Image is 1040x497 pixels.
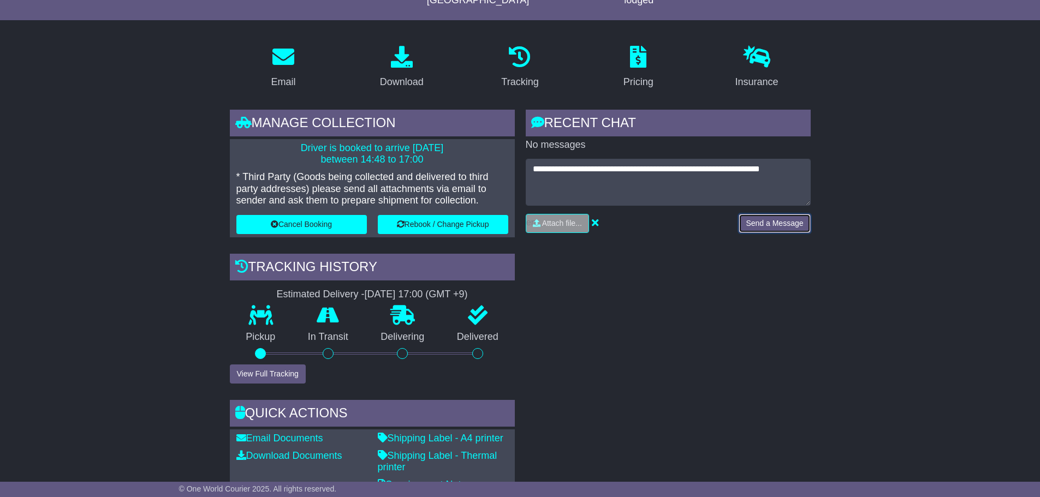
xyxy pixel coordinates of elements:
[292,331,365,343] p: In Transit
[735,75,778,89] div: Insurance
[378,433,503,444] a: Shipping Label - A4 printer
[616,42,661,93] a: Pricing
[728,42,786,93] a: Insurance
[378,479,467,490] a: Consignment Note
[236,171,508,207] p: * Third Party (Goods being collected and delivered to third party addresses) please send all atta...
[623,75,653,89] div: Pricing
[373,42,431,93] a: Download
[179,484,337,493] span: © One World Courier 2025. All rights reserved.
[526,139,811,151] p: No messages
[230,400,515,429] div: Quick Actions
[378,450,497,473] a: Shipping Label - Thermal printer
[365,289,468,301] div: [DATE] 17:00 (GMT +9)
[236,215,367,234] button: Cancel Booking
[526,110,811,139] div: RECENT CHAT
[230,254,515,283] div: Tracking history
[494,42,545,93] a: Tracking
[230,110,515,139] div: Manage collection
[501,75,538,89] div: Tracking
[230,364,306,384] button: View Full Tracking
[236,142,508,166] p: Driver is booked to arrive [DATE] between 14:48 to 17:00
[236,450,342,461] a: Download Documents
[441,331,515,343] p: Delivered
[365,331,441,343] p: Delivering
[230,331,292,343] p: Pickup
[271,75,295,89] div: Email
[230,289,515,301] div: Estimated Delivery -
[380,75,424,89] div: Download
[264,42,302,93] a: Email
[236,433,323,444] a: Email Documents
[378,215,508,234] button: Rebook / Change Pickup
[739,214,810,233] button: Send a Message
